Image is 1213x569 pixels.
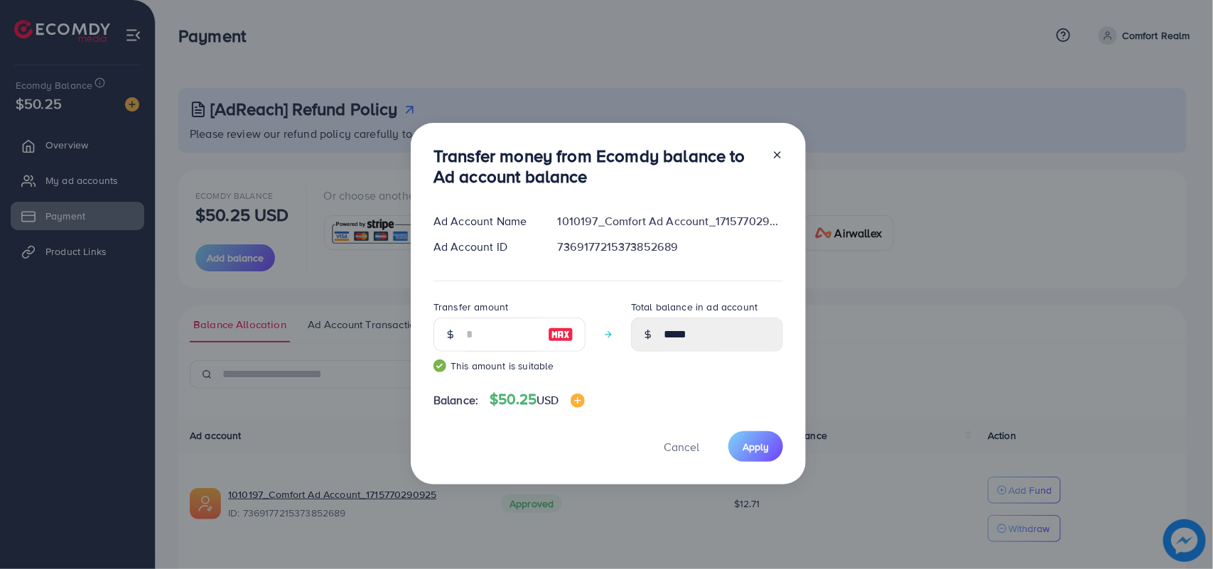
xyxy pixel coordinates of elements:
[537,392,559,408] span: USD
[433,146,760,187] h3: Transfer money from Ecomdy balance to Ad account balance
[571,394,585,408] img: image
[422,239,546,255] div: Ad Account ID
[646,431,717,462] button: Cancel
[631,300,758,314] label: Total balance in ad account
[490,391,584,408] h4: $50.25
[433,359,586,373] small: This amount is suitable
[433,300,508,314] label: Transfer amount
[664,439,699,455] span: Cancel
[546,239,794,255] div: 7369177215373852689
[422,213,546,229] div: Ad Account Name
[743,440,769,454] span: Apply
[546,213,794,229] div: 1010197_Comfort Ad Account_1715770290925
[548,326,573,343] img: image
[433,392,478,408] span: Balance:
[728,431,783,462] button: Apply
[433,359,446,372] img: guide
